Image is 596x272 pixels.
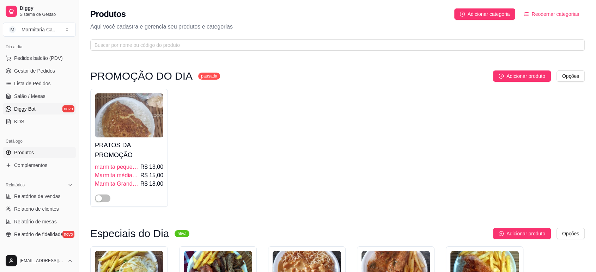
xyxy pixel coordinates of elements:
[460,12,465,17] span: plus-circle
[3,252,76,269] button: [EMAIL_ADDRESS][DOMAIN_NAME]
[3,216,76,227] a: Relatório de mesas
[3,191,76,202] a: Relatórios de vendas
[562,72,579,80] span: Opções
[454,8,516,20] button: Adicionar categoria
[3,78,76,89] a: Lista de Pedidos
[493,228,551,239] button: Adicionar produto
[22,26,57,33] div: Marmitaria Ca ...
[557,228,585,239] button: Opções
[9,26,16,33] span: M
[95,140,163,160] h4: PRATOS DA PROMOÇÃO
[557,70,585,82] button: Opções
[14,231,63,238] span: Relatório de fidelidade
[198,73,220,80] sup: pausada
[3,116,76,127] a: KDS
[90,229,169,238] h3: Especiais do Dia
[3,3,76,20] a: DiggySistema de Gestão
[524,12,529,17] span: ordered-list
[140,163,163,171] span: R$ 13,00
[3,52,76,64] button: Pedidos balcão (PDV)
[518,8,585,20] button: Reodernar categorias
[3,136,76,147] div: Catálogo
[90,23,585,31] p: Aqui você cadastra e gerencia seu produtos e categorias
[14,93,45,100] span: Salão / Mesas
[3,65,76,76] a: Gestor de Pedidos
[531,10,579,18] span: Reodernar categorias
[506,72,545,80] span: Adicionar produto
[562,230,579,237] span: Opções
[20,5,73,12] span: Diggy
[175,230,189,237] sup: ativa
[14,80,51,87] span: Lista de Pedidos
[95,41,575,49] input: Buscar por nome ou código do produto
[499,231,504,236] span: plus-circle
[6,182,25,188] span: Relatórios
[14,149,34,156] span: Produtos
[14,162,47,169] span: Complementos
[95,171,139,180] span: Marmita média 750ml
[499,74,504,79] span: plus-circle
[140,171,163,180] span: R$ 15,00
[95,163,139,171] span: marmita pequena 500ml
[3,147,76,158] a: Produtos
[14,218,57,225] span: Relatório de mesas
[14,118,24,125] span: KDS
[20,12,73,17] span: Sistema de Gestão
[506,230,545,237] span: Adicionar produto
[95,93,163,137] img: product-image
[3,203,76,215] a: Relatório de clientes
[90,72,193,80] h3: PROMOÇÃO DO DIA
[3,103,76,115] a: Diggy Botnovo
[14,67,55,74] span: Gestor de Pedidos
[20,258,65,264] span: [EMAIL_ADDRESS][DOMAIN_NAME]
[14,105,36,112] span: Diggy Bot
[3,23,76,37] button: Select a team
[3,91,76,102] a: Salão / Mesas
[140,180,163,188] span: R$ 18,00
[3,248,76,260] div: Gerenciar
[14,193,61,200] span: Relatórios de vendas
[14,55,63,62] span: Pedidos balcão (PDV)
[90,8,126,20] h2: Produtos
[3,160,76,171] a: Complementos
[493,70,551,82] button: Adicionar produto
[95,180,139,188] span: Marmita Grande 1100ml
[14,205,59,212] span: Relatório de clientes
[3,41,76,52] div: Dia a dia
[3,229,76,240] a: Relatório de fidelidadenovo
[468,10,510,18] span: Adicionar categoria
